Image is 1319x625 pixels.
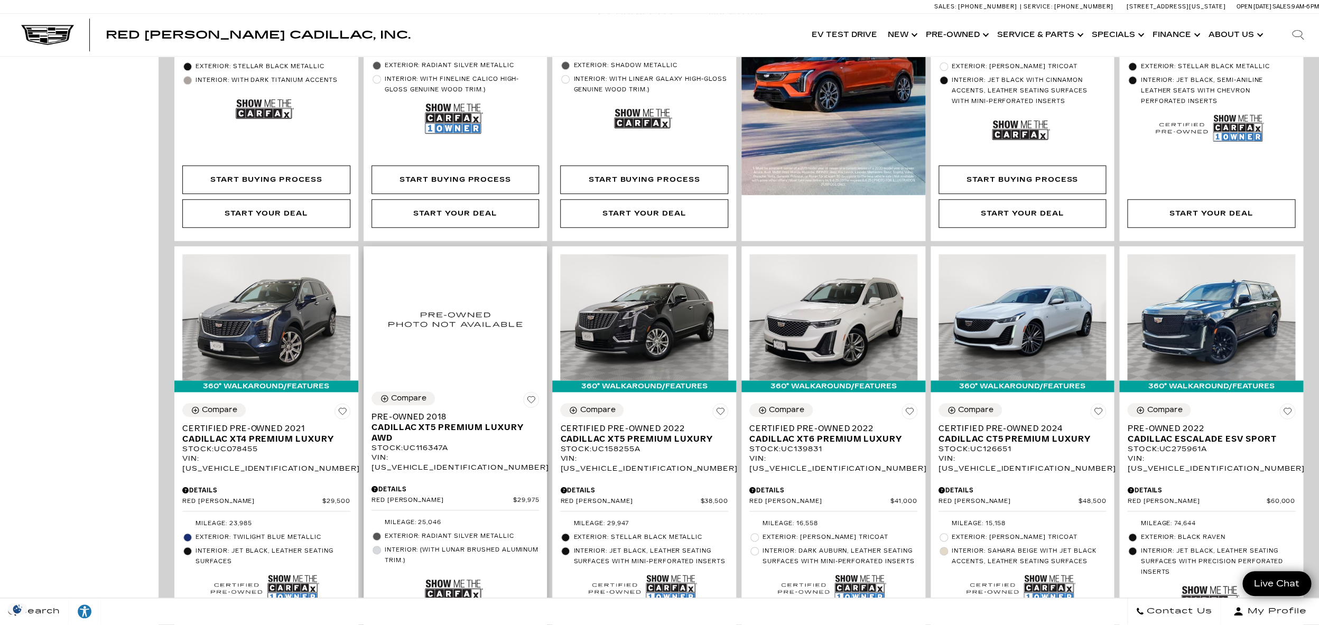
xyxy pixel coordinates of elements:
div: Pricing Details - Pre-Owned 2018 Cadillac XT5 Premium Luxury AWD [371,484,540,494]
div: Search [1277,14,1319,56]
span: $48,500 [1079,498,1107,506]
button: Compare Vehicle [371,391,435,405]
img: Cadillac Certified Used Vehicle [211,576,263,601]
span: Red [PERSON_NAME] [182,498,322,506]
span: Interior: With Linear Galaxy high-gloss genuine wood trim.) [573,74,728,95]
span: Exterior: Stellar Black Metallic [573,532,728,543]
span: Interior: Jet Black, Leather seating surfaces [196,546,350,567]
div: Start Your Deal [1127,199,1295,228]
span: Certified Pre-Owned 2024 [939,423,1099,434]
span: Interior: With Fineline Calico high-gloss genuine wood trim.) [385,74,540,95]
img: Opt-Out Icon [5,603,30,614]
span: Cadillac Escalade ESV Sport [1127,434,1287,444]
div: Compare [958,405,993,415]
div: Stock : UC158255A [560,444,728,454]
span: Exterior: Twilight Blue Metallic [196,532,350,543]
img: Show Me the CARFAX 1-Owner Badge [1181,582,1239,620]
span: [PHONE_NUMBER] [1054,3,1113,10]
div: Stock : UC275961A [1127,444,1295,454]
span: 9 AM-6 PM [1292,3,1319,10]
a: Contact Us [1127,599,1221,625]
span: Exterior: SHADOW METALLIC [573,60,728,71]
button: Save Vehicle [335,403,350,423]
div: VIN: [US_VEHICLE_IDENTIFICATION_NUMBER] [939,454,1107,473]
div: VIN: [US_VEHICLE_IDENTIFICATION_NUMBER] [560,454,728,473]
div: Compare [580,405,615,415]
div: Compare [202,405,237,415]
span: $60,000 [1266,498,1295,506]
span: Exterior: Stellar Black Metallic [1140,61,1295,72]
img: Show Me the CARFAX 1-Owner Badge [425,99,483,138]
div: Start Your Deal [980,208,1064,219]
div: 360° WalkAround/Features [552,380,736,392]
div: Start Your Deal [602,208,686,219]
div: VIN: [US_VEHICLE_IDENTIFICATION_NUMBER] [182,454,350,473]
div: Start Your Deal [939,199,1107,228]
span: Live Chat [1249,577,1305,590]
li: Mileage: 15,158 [939,517,1107,530]
div: Stock : UC116347A [371,443,540,453]
a: Red [PERSON_NAME] $41,000 [749,498,917,506]
div: Start Buying Process [560,165,728,194]
span: Pre-Owned 2022 [1127,423,1287,434]
div: Start Your Deal [371,199,540,228]
div: Start Buying Process [400,174,511,185]
a: Pre-Owned 2018Cadillac XT5 Premium Luxury AWD [371,412,540,443]
img: Show Me the CARFAX Badge [992,111,1050,150]
div: Start Buying Process [967,174,1078,185]
img: 2022 Cadillac Escalade ESV Sport [1127,254,1295,380]
div: Compare [391,394,426,403]
div: Start Buying Process [210,174,322,185]
span: Contact Us [1144,604,1212,619]
span: $41,000 [890,498,917,506]
div: Start Your Deal [413,208,497,219]
span: Interior: Dark Auburn, Leather Seating Surfaces with Mini-Perforated inserts [763,546,917,567]
img: 2022 Cadillac XT5 Premium Luxury [560,254,728,380]
button: Save Vehicle [712,403,728,423]
img: Show Me the CARFAX 1-Owner Badge [834,571,886,605]
div: Pricing Details - Certified Pre-Owned 2022 Cadillac XT5 Premium Luxury [560,486,728,495]
img: Cadillac Certified Used Vehicle [778,576,830,601]
img: 2022 Cadillac XT6 Premium Luxury [749,254,917,380]
div: 360° WalkAround/Features [741,380,925,392]
button: Compare Vehicle [560,403,624,417]
img: Cadillac Certified Used Vehicle [589,576,640,601]
div: VIN: [US_VEHICLE_IDENTIFICATION_NUMBER] [749,454,917,473]
a: Red [PERSON_NAME] $48,500 [939,498,1107,506]
span: Exterior: [PERSON_NAME] Tricoat [952,532,1107,543]
div: Start Your Deal [225,208,308,219]
span: Interior: Jet Black, Leather seating surfaces with mini-perforated inserts [573,546,728,567]
img: Cadillac Certified Used Vehicle [967,576,1018,601]
div: VIN: [US_VEHICLE_IDENTIFICATION_NUMBER] [1127,454,1295,473]
img: Show Me the CARFAX 1-Owner Badge [1024,571,1075,605]
a: Cadillac Dark Logo with Cadillac White Text [21,25,74,45]
button: Open user profile menu [1221,599,1319,625]
a: Certified Pre-Owned 2022Cadillac XT6 Premium Luxury [749,423,917,444]
span: Cadillac XT6 Premium Luxury [749,434,909,444]
span: Cadillac CT5 Premium Luxury [939,434,1099,444]
img: Show Me the CARFAX 1-Owner Badge [646,571,698,605]
li: Mileage: 29,947 [560,517,728,530]
div: Start Your Deal [182,199,350,228]
img: Show Me the CARFAX 1-Owner Badge [267,571,319,605]
span: Red [PERSON_NAME] Cadillac, Inc. [106,29,411,41]
div: Stock : UC078455 [182,444,350,454]
a: EV Test Drive [806,14,883,56]
span: Red [PERSON_NAME] [749,498,890,506]
a: Finance [1147,14,1203,56]
span: Cadillac XT5 Premium Luxury [560,434,720,444]
div: Stock : UC139831 [749,444,917,454]
div: Start Buying Process [939,165,1107,194]
span: Interior: Jet Black with Cinnamon accents, Leather seating surfaces with mini-perforated inserts [952,75,1107,107]
span: $29,975 [513,497,540,505]
img: 2021 Cadillac XT4 Premium Luxury [182,254,350,380]
a: Pre-Owned 2022Cadillac Escalade ESV Sport [1127,423,1295,444]
span: Red [PERSON_NAME] [371,497,513,505]
a: Explore your accessibility options [69,599,101,625]
div: Start Buying Process [589,174,700,185]
a: [STREET_ADDRESS][US_STATE] [1127,3,1226,10]
span: Certified Pre-Owned 2022 [560,423,720,434]
span: Exterior: Black Raven [1140,532,1295,543]
li: Mileage: 16,558 [749,517,917,530]
li: Mileage: 25,046 [371,516,540,529]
